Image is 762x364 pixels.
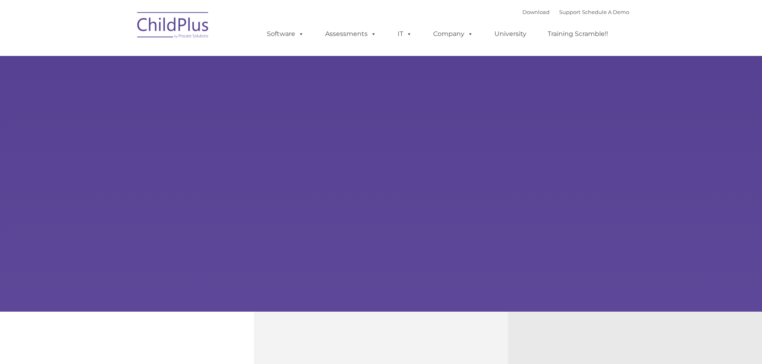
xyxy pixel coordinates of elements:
[390,26,420,42] a: IT
[522,9,629,15] font: |
[486,26,534,42] a: University
[540,26,616,42] a: Training Scramble!!
[133,6,213,46] img: ChildPlus by Procare Solutions
[582,9,629,15] a: Schedule A Demo
[259,26,312,42] a: Software
[425,26,481,42] a: Company
[317,26,384,42] a: Assessments
[559,9,580,15] a: Support
[522,9,550,15] a: Download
